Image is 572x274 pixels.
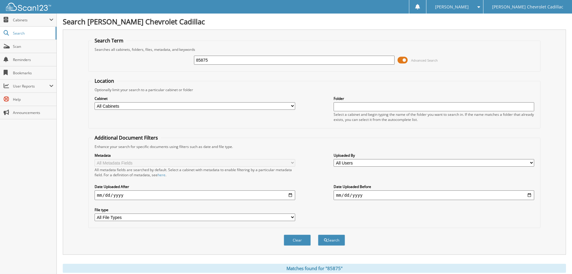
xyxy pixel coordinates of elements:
[13,44,53,49] span: Scan
[92,134,161,141] legend: Additional Document Filters
[13,97,53,102] span: Help
[95,207,295,212] label: File type
[435,5,469,9] span: [PERSON_NAME]
[334,96,534,101] label: Folder
[63,17,566,26] h1: Search [PERSON_NAME] Chevrolet Cadillac
[6,3,51,11] img: scan123-logo-white.svg
[95,96,295,101] label: Cabinet
[158,172,165,177] a: here
[318,235,345,246] button: Search
[492,5,563,9] span: [PERSON_NAME] Chevrolet Cadillac
[411,58,438,63] span: Advanced Search
[63,264,566,273] div: Matches found for "85875"
[334,184,534,189] label: Date Uploaded Before
[13,110,53,115] span: Announcements
[95,190,295,200] input: start
[92,37,126,44] legend: Search Term
[92,47,537,52] div: Searches all cabinets, folders, files, metadata, and keywords
[92,144,537,149] div: Enhance your search for specific documents using filters such as date and file type.
[13,84,49,89] span: User Reports
[334,153,534,158] label: Uploaded By
[92,78,117,84] legend: Location
[334,112,534,122] div: Select a cabinet and begin typing the name of the folder you want to search in. If the name match...
[13,70,53,75] span: Bookmarks
[95,153,295,158] label: Metadata
[13,57,53,62] span: Reminders
[95,184,295,189] label: Date Uploaded After
[92,87,537,92] div: Optionally limit your search to a particular cabinet or folder
[284,235,311,246] button: Clear
[95,167,295,177] div: All metadata fields are searched by default. Select a cabinet with metadata to enable filtering b...
[334,190,534,200] input: end
[13,17,49,23] span: Cabinets
[13,31,53,36] span: Search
